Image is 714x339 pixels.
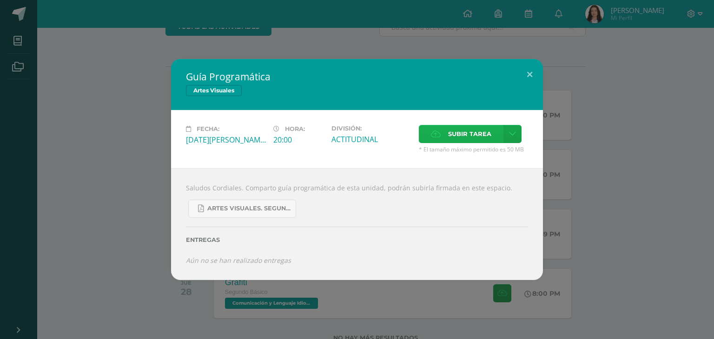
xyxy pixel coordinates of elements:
[273,135,324,145] div: 20:00
[186,236,528,243] label: Entregas
[186,256,291,265] i: Aún no se han realizado entregas
[186,135,266,145] div: [DATE][PERSON_NAME]
[171,168,543,280] div: Saludos Cordiales. Comparto guía programática de esta unidad, podrán subirla firmada en este espa...
[285,125,305,132] span: Hora:
[516,59,543,91] button: Close (Esc)
[197,125,219,132] span: Fecha:
[331,134,411,144] div: ACTITUDINAL
[331,125,411,132] label: División:
[419,145,528,153] span: * El tamaño máximo permitido es 50 MB
[186,85,242,96] span: Artes Visuales
[207,205,291,212] span: Artes Visuales. Segundo básico..pdf
[188,200,296,218] a: Artes Visuales. Segundo básico..pdf
[448,125,491,143] span: Subir tarea
[186,70,528,83] h2: Guía Programática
